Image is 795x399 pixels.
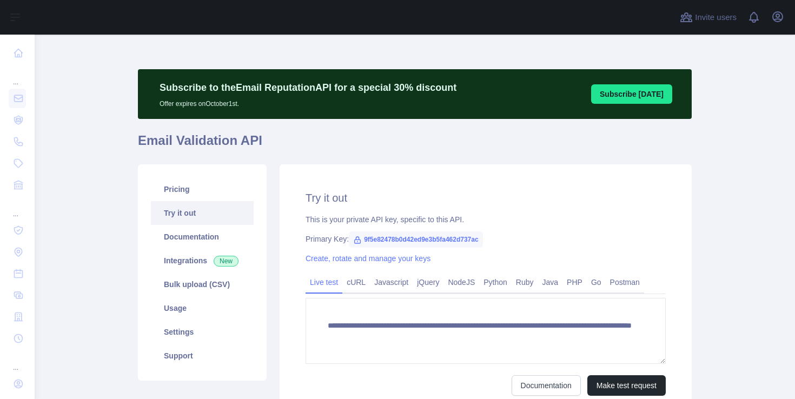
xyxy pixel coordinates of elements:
div: Primary Key: [306,234,666,244]
a: Settings [151,320,254,344]
a: Documentation [151,225,254,249]
a: Integrations New [151,249,254,272]
p: Offer expires on October 1st. [160,95,456,108]
a: Go [587,274,606,291]
a: Create, rotate and manage your keys [306,254,430,263]
div: This is your private API key, specific to this API. [306,214,666,225]
a: Documentation [512,375,581,396]
a: Postman [606,274,644,291]
a: Try it out [151,201,254,225]
a: cURL [342,274,370,291]
span: New [214,256,239,267]
h1: Email Validation API [138,132,692,158]
button: Invite users [678,9,739,26]
a: Ruby [512,274,538,291]
a: Java [538,274,563,291]
a: Pricing [151,177,254,201]
h2: Try it out [306,190,666,205]
span: Invite users [695,11,737,24]
a: Javascript [370,274,413,291]
span: 9f5e82478b0d42ed9e3b5fa462d737ac [349,231,483,248]
a: Python [479,274,512,291]
p: Subscribe to the Email Reputation API for a special 30 % discount [160,80,456,95]
button: Subscribe [DATE] [591,84,672,104]
a: Live test [306,274,342,291]
a: PHP [562,274,587,291]
div: ... [9,65,26,87]
div: ... [9,350,26,372]
a: Usage [151,296,254,320]
div: ... [9,197,26,218]
a: NodeJS [443,274,479,291]
button: Make test request [587,375,666,396]
a: jQuery [413,274,443,291]
a: Bulk upload (CSV) [151,272,254,296]
a: Support [151,344,254,368]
